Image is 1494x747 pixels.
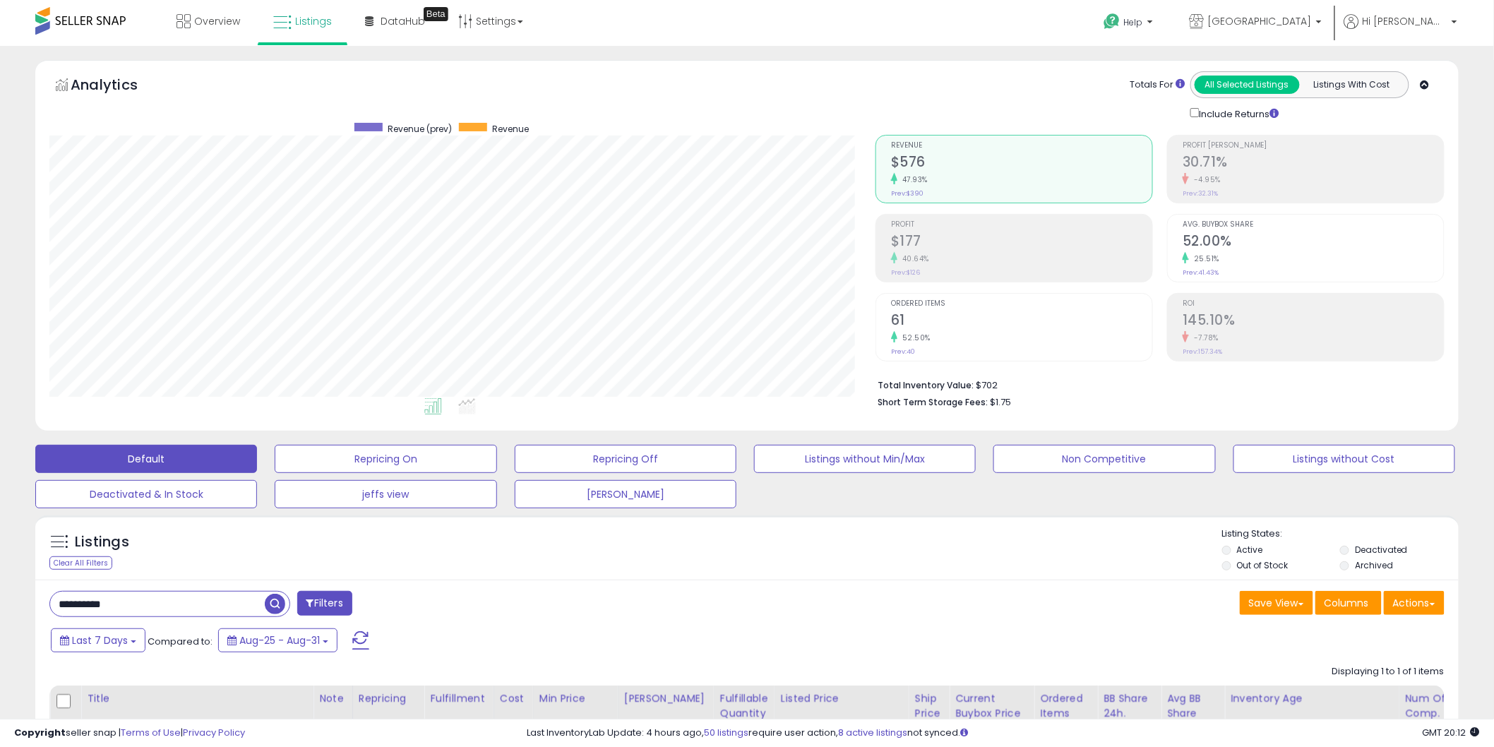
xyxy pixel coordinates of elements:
[239,633,320,647] span: Aug-25 - Aug-31
[891,221,1152,229] span: Profit
[1130,78,1185,92] div: Totals For
[14,726,66,739] strong: Copyright
[1092,2,1167,46] a: Help
[500,691,527,706] div: Cost
[539,691,612,706] div: Min Price
[359,691,419,706] div: Repricing
[891,233,1152,252] h2: $177
[71,75,165,98] h5: Analytics
[424,7,448,21] div: Tooltip anchor
[878,379,974,391] b: Total Inventory Value:
[891,300,1152,308] span: Ordered Items
[1315,591,1382,615] button: Columns
[878,396,988,408] b: Short Term Storage Fees:
[1233,445,1455,473] button: Listings without Cost
[1195,76,1300,94] button: All Selected Listings
[1183,300,1444,308] span: ROI
[891,268,920,277] small: Prev: $126
[891,312,1152,331] h2: 61
[35,480,257,508] button: Deactivated & In Stock
[1406,691,1457,721] div: Num of Comp.
[1183,233,1444,252] h2: 52.00%
[492,123,529,135] span: Revenue
[319,691,347,706] div: Note
[515,445,736,473] button: Repricing Off
[1363,14,1447,28] span: Hi [PERSON_NAME]
[297,591,352,616] button: Filters
[1240,591,1313,615] button: Save View
[839,726,908,739] a: 8 active listings
[1355,544,1408,556] label: Deactivated
[1183,312,1444,331] h2: 145.10%
[49,556,112,570] div: Clear All Filters
[781,691,903,706] div: Listed Price
[891,142,1152,150] span: Revenue
[515,480,736,508] button: [PERSON_NAME]
[1237,559,1289,571] label: Out of Stock
[624,691,708,706] div: [PERSON_NAME]
[1208,14,1312,28] span: [GEOGRAPHIC_DATA]
[1355,559,1393,571] label: Archived
[14,727,245,740] div: seller snap | |
[891,154,1152,173] h2: $576
[720,691,769,721] div: Fulfillable Quantity
[72,633,128,647] span: Last 7 Days
[990,395,1011,409] span: $1.75
[1183,154,1444,173] h2: 30.71%
[527,727,1480,740] div: Last InventoryLab Update: 4 hours ago, require user action, not synced.
[381,14,425,28] span: DataHub
[275,480,496,508] button: jeffs view
[148,635,213,648] span: Compared to:
[1189,174,1221,185] small: -4.95%
[754,445,976,473] button: Listings without Min/Max
[897,253,929,264] small: 40.64%
[295,14,332,28] span: Listings
[878,376,1434,393] li: $702
[1237,544,1263,556] label: Active
[51,628,145,652] button: Last 7 Days
[1231,691,1393,706] div: Inventory Age
[1124,16,1143,28] span: Help
[75,532,129,552] h5: Listings
[87,691,307,706] div: Title
[121,726,181,739] a: Terms of Use
[1344,14,1457,46] a: Hi [PERSON_NAME]
[1325,596,1369,610] span: Columns
[1183,347,1222,356] small: Prev: 157.34%
[891,347,915,356] small: Prev: 40
[1040,691,1092,721] div: Ordered Items
[1180,105,1296,121] div: Include Returns
[194,14,240,28] span: Overview
[891,189,924,198] small: Prev: $390
[1189,253,1219,264] small: 25.51%
[1384,591,1445,615] button: Actions
[705,726,749,739] a: 50 listings
[955,691,1028,721] div: Current Buybox Price
[993,445,1215,473] button: Non Competitive
[897,174,928,185] small: 47.93%
[218,628,337,652] button: Aug-25 - Aug-31
[1423,726,1480,739] span: 2025-09-8 20:12 GMT
[183,726,245,739] a: Privacy Policy
[1167,691,1219,721] div: Avg BB Share
[1183,268,1219,277] small: Prev: 41.43%
[35,445,257,473] button: Default
[1103,13,1120,30] i: Get Help
[1189,333,1219,343] small: -7.78%
[915,691,943,721] div: Ship Price
[388,123,452,135] span: Revenue (prev)
[1222,527,1459,541] p: Listing States:
[1299,76,1404,94] button: Listings With Cost
[1332,665,1445,679] div: Displaying 1 to 1 of 1 items
[1183,189,1218,198] small: Prev: 32.31%
[1183,142,1444,150] span: Profit [PERSON_NAME]
[1183,221,1444,229] span: Avg. Buybox Share
[430,691,487,706] div: Fulfillment
[1104,691,1155,721] div: BB Share 24h.
[897,333,931,343] small: 52.50%
[275,445,496,473] button: Repricing On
